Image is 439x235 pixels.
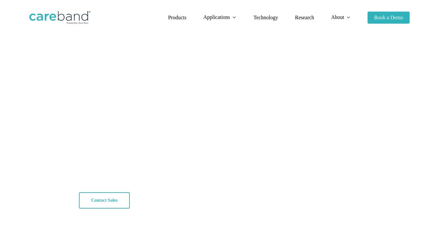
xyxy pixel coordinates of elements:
[374,15,403,20] span: Book a Demo
[331,15,351,20] a: About
[79,192,129,209] a: Contact Sales
[253,15,278,20] a: Technology
[29,11,90,24] img: CareBand
[295,15,314,20] a: Research
[203,15,236,20] a: Applications
[331,14,344,20] span: About
[91,197,117,204] span: Contact Sales
[203,14,230,20] span: Applications
[368,15,410,20] a: Book a Demo
[168,15,186,20] a: Products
